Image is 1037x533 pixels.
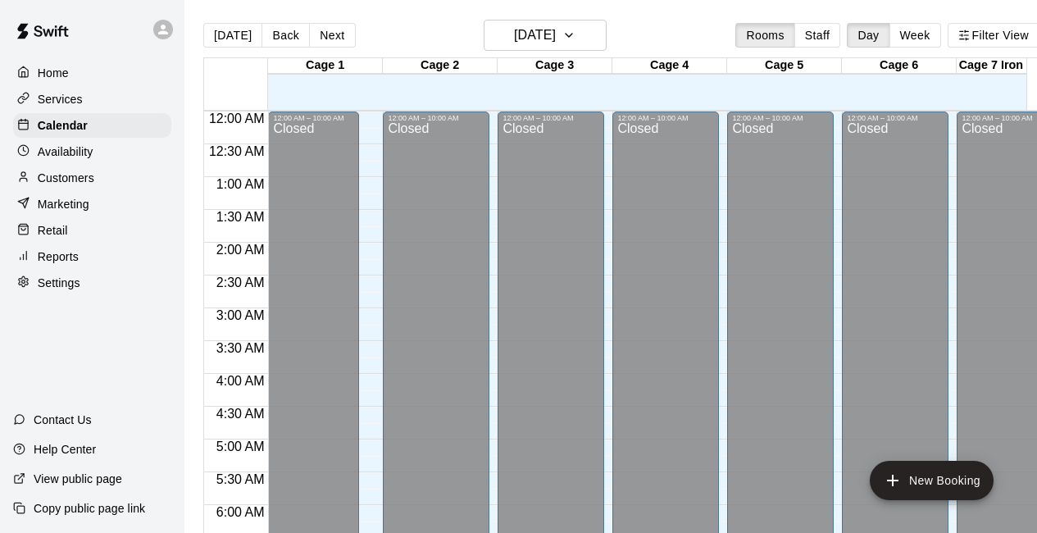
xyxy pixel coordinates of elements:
[273,114,354,122] div: 12:00 AM – 10:00 AM
[503,114,599,122] div: 12:00 AM – 10:00 AM
[34,441,96,458] p: Help Center
[212,308,269,322] span: 3:00 AM
[13,166,171,190] a: Customers
[889,23,941,48] button: Week
[268,58,383,74] div: Cage 1
[732,114,829,122] div: 12:00 AM – 10:00 AM
[514,24,556,47] h6: [DATE]
[38,196,89,212] p: Marketing
[13,139,171,164] a: Availability
[847,23,889,48] button: Day
[38,170,94,186] p: Customers
[38,117,88,134] p: Calendar
[13,61,171,85] a: Home
[38,143,93,160] p: Availability
[38,91,83,107] p: Services
[203,23,262,48] button: [DATE]
[13,87,171,112] a: Services
[309,23,355,48] button: Next
[13,192,171,216] a: Marketing
[842,58,957,74] div: Cage 6
[34,471,122,487] p: View public page
[383,58,498,74] div: Cage 2
[212,505,269,519] span: 6:00 AM
[388,114,484,122] div: 12:00 AM – 10:00 AM
[212,177,269,191] span: 1:00 AM
[34,412,92,428] p: Contact Us
[847,114,944,122] div: 12:00 AM – 10:00 AM
[484,20,607,51] button: [DATE]
[38,275,80,291] p: Settings
[205,144,269,158] span: 12:30 AM
[212,243,269,257] span: 2:00 AM
[212,407,269,421] span: 4:30 AM
[735,23,794,48] button: Rooms
[13,113,171,138] a: Calendar
[612,58,727,74] div: Cage 4
[13,218,171,243] a: Retail
[212,472,269,486] span: 5:30 AM
[13,271,171,295] a: Settings
[212,210,269,224] span: 1:30 AM
[498,58,612,74] div: Cage 3
[794,23,841,48] button: Staff
[870,461,994,500] button: add
[727,58,842,74] div: Cage 5
[617,114,714,122] div: 12:00 AM – 10:00 AM
[212,341,269,355] span: 3:30 AM
[38,65,69,81] p: Home
[205,112,269,125] span: 12:00 AM
[212,440,269,453] span: 5:00 AM
[34,500,145,517] p: Copy public page link
[38,248,79,265] p: Reports
[212,374,269,388] span: 4:00 AM
[13,244,171,269] a: Reports
[212,276,269,289] span: 2:30 AM
[262,23,310,48] button: Back
[38,222,68,239] p: Retail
